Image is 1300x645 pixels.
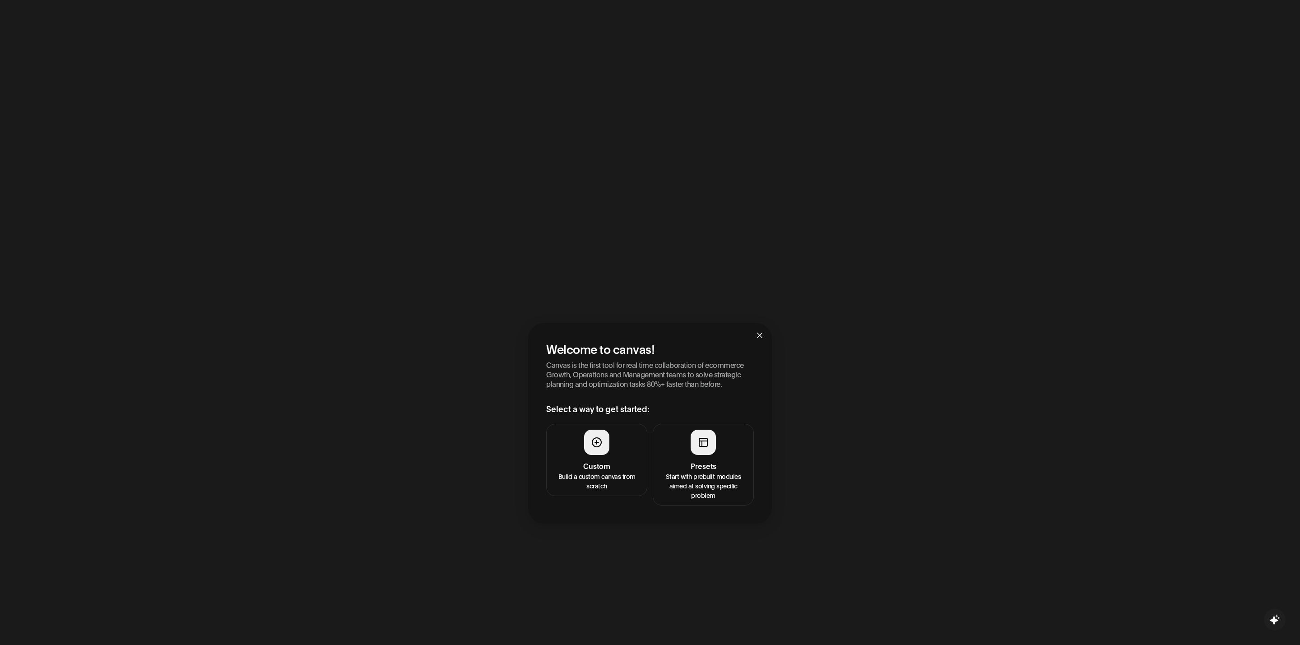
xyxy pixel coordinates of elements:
[546,341,754,356] h2: Welcome to canvas!
[552,460,641,471] h4: Custom
[756,332,763,339] span: close
[747,323,772,347] button: Close
[546,424,647,496] button: CustomBuild a custom canvas from scratch
[653,424,754,506] button: PresetsStart with prebuilt modules aimed at solving specific problem
[552,471,641,490] p: Build a custom canvas from scratch
[659,460,748,471] h4: Presets
[546,403,754,415] h3: Select a way to get started:
[659,471,748,500] p: Start with prebuilt modules aimed at solving specific problem
[546,360,754,388] p: Canvas is the first tool for real time collaboration of ecommerce Growth, Operations and Manageme...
